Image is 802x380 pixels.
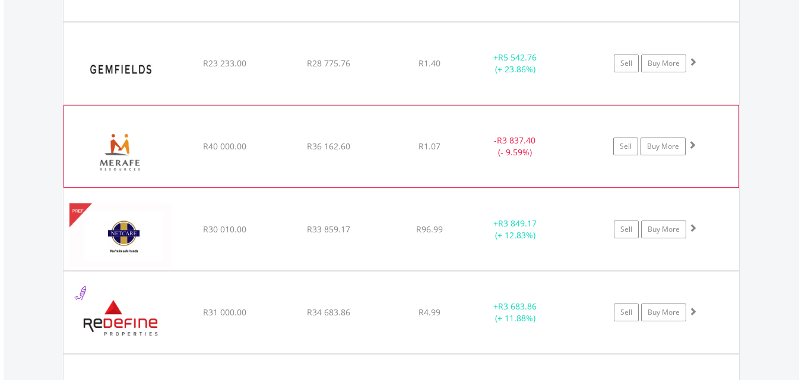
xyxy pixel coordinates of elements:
a: Sell [614,304,639,321]
span: R3 837.40 [497,135,535,146]
img: EQU.ZA.GML.png [69,37,172,101]
span: R40 000.00 [203,140,246,152]
a: Sell [613,138,638,155]
div: - (- 9.59%) [470,135,559,158]
span: R3 849.17 [498,218,537,229]
div: + (+ 11.88%) [471,301,560,324]
a: Sell [614,55,639,72]
span: R34 683.86 [307,306,350,318]
div: + (+ 12.83%) [471,218,560,241]
a: Buy More [641,304,686,321]
span: R5 542.76 [498,52,537,63]
a: Sell [614,221,639,238]
span: R28 775.76 [307,58,350,69]
span: R1.07 [419,140,440,152]
span: R33 859.17 [307,223,350,235]
span: R23 233.00 [203,58,246,69]
span: R3 683.86 [498,301,537,312]
img: EQU.ZA.NTCP.png [69,203,172,267]
span: R96.99 [416,223,443,235]
img: EQU.ZA.RDF.png [69,286,172,350]
div: + (+ 23.86%) [471,52,560,75]
span: R30 010.00 [203,223,246,235]
a: Buy More [641,221,686,238]
span: R4.99 [419,306,440,318]
span: R36 162.60 [307,140,350,152]
img: EQU.ZA.MRF.png [70,120,172,184]
a: Buy More [641,55,686,72]
span: R1.40 [419,58,440,69]
a: Buy More [641,138,686,155]
span: R31 000.00 [203,306,246,318]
